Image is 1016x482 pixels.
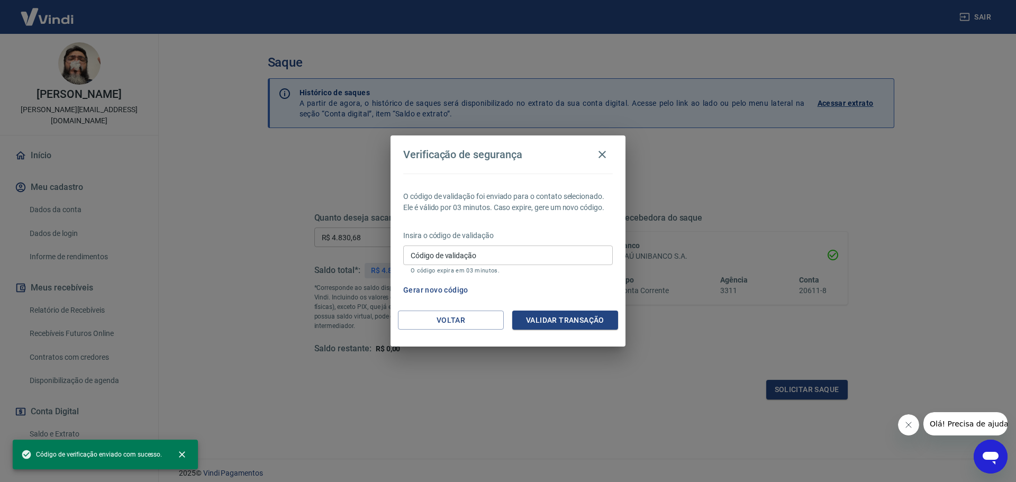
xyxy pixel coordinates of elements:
[512,311,618,330] button: Validar transação
[403,191,613,213] p: O código de validação foi enviado para o contato selecionado. Ele é válido por 03 minutos. Caso e...
[974,440,1008,474] iframe: Botão para abrir a janela de mensagens
[403,148,522,161] h4: Verificação de segurança
[399,280,473,300] button: Gerar novo código
[21,449,162,460] span: Código de verificação enviado com sucesso.
[923,412,1008,435] iframe: Mensagem da empresa
[6,7,89,16] span: Olá! Precisa de ajuda?
[403,230,613,241] p: Insira o código de validação
[411,267,605,274] p: O código expira em 03 minutos.
[898,414,919,435] iframe: Fechar mensagem
[170,443,194,466] button: close
[398,311,504,330] button: Voltar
